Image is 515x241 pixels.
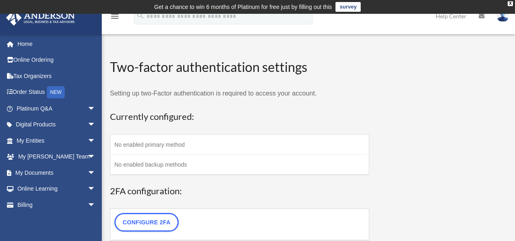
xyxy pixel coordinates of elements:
i: search [136,11,145,20]
span: arrow_drop_down [88,181,104,198]
div: close [508,1,513,6]
img: User Pic [497,10,509,22]
h2: Two-factor authentication settings [110,58,369,76]
a: menu [110,14,120,21]
i: menu [110,11,120,21]
div: NEW [47,86,65,98]
a: Billingarrow_drop_down [6,197,108,213]
a: My Documentsarrow_drop_down [6,165,108,181]
img: Anderson Advisors Platinum Portal [4,10,77,26]
div: Get a chance to win 6 months of Platinum for free just by filling out this [154,2,332,12]
a: Home [6,36,108,52]
h3: Currently configured: [110,111,369,123]
a: Order StatusNEW [6,84,108,101]
p: Setting up two-Factor authentication is required to access your account. [110,88,369,99]
span: arrow_drop_down [88,197,104,213]
td: No enabled primary method [110,135,369,154]
td: No enabled backup methods [110,154,369,175]
a: My [PERSON_NAME] Teamarrow_drop_down [6,149,108,165]
a: Platinum Q&Aarrow_drop_down [6,100,108,117]
a: My Entitiesarrow_drop_down [6,132,108,149]
span: arrow_drop_down [88,100,104,117]
a: Digital Productsarrow_drop_down [6,117,108,133]
h3: 2FA configuration: [110,185,369,198]
a: Tax Organizers [6,68,108,84]
a: Online Learningarrow_drop_down [6,181,108,197]
a: Configure 2FA [114,213,179,232]
a: Online Ordering [6,52,108,68]
span: arrow_drop_down [88,117,104,133]
span: arrow_drop_down [88,165,104,181]
span: arrow_drop_down [88,132,104,149]
span: arrow_drop_down [88,149,104,165]
a: Events Calendar [6,213,108,229]
a: survey [335,2,361,12]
